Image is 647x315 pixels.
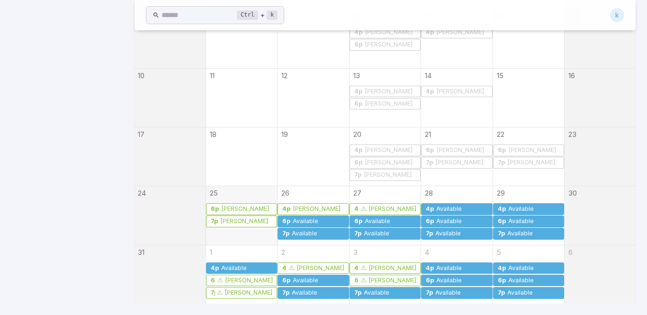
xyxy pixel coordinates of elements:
[493,186,564,245] td: August 29, 2025
[364,29,413,36] div: [PERSON_NAME]
[354,265,359,272] div: 4p
[565,127,636,186] td: August 23, 2025
[206,186,218,198] a: August 25, 2025
[565,9,636,68] td: August 9, 2025
[134,127,206,186] td: August 17, 2025
[497,159,505,166] div: 7p
[350,245,358,258] a: September 3, 2025
[565,245,636,304] td: September 6, 2025
[435,289,461,297] div: Available
[364,218,391,225] div: Available
[497,206,506,213] div: 4p
[425,29,434,36] div: 4p
[354,218,363,225] div: 6p
[210,289,215,297] div: 7p
[278,9,349,68] td: August 5, 2025
[436,88,485,95] div: [PERSON_NAME]
[425,289,433,297] div: 7p
[497,265,506,272] div: 4p
[565,245,573,258] a: September 6, 2025
[354,230,362,237] div: 7p
[282,218,291,225] div: 6p
[291,230,318,237] div: Available
[363,171,412,179] div: [PERSON_NAME]
[350,69,360,81] a: August 13, 2025
[354,147,363,154] div: 4p
[436,29,485,36] div: [PERSON_NAME]
[349,186,421,245] td: August 27, 2025
[508,265,534,272] div: Available
[354,88,363,95] div: 4p
[291,289,318,297] div: Available
[237,9,278,21] div: +
[134,245,144,258] a: August 31, 2025
[221,265,247,272] div: Available
[278,127,349,186] td: August 19, 2025
[206,186,277,245] td: August 25, 2025
[363,289,390,297] div: Available
[206,9,277,68] td: August 4, 2025
[421,69,431,81] a: August 14, 2025
[349,9,421,68] td: August 6, 2025
[507,159,556,166] div: [PERSON_NAME]
[278,186,289,198] a: August 26, 2025
[134,68,206,127] td: August 10, 2025
[354,277,359,284] div: 6p
[354,289,362,297] div: 7p
[497,277,506,284] div: 6p
[206,69,215,81] a: August 11, 2025
[288,265,344,272] div: ⚠ [PERSON_NAME] (credit required)
[278,68,349,127] td: August 12, 2025
[134,9,206,68] td: August 3, 2025
[237,10,258,20] kbd: Ctrl
[206,245,277,304] td: September 1, 2025
[364,41,413,48] div: [PERSON_NAME]
[350,127,361,140] a: August 20, 2025
[565,186,636,245] td: August 30, 2025
[421,245,493,304] td: September 4, 2025
[425,265,434,272] div: 4p
[134,69,144,81] a: August 10, 2025
[421,186,433,198] a: August 28, 2025
[508,218,534,225] div: Available
[364,100,413,108] div: [PERSON_NAME]
[354,41,363,48] div: 6p
[435,159,484,166] div: [PERSON_NAME]
[354,171,362,179] div: 7p
[349,68,421,127] td: August 13, 2025
[134,186,146,198] a: August 24, 2025
[497,289,505,297] div: 7p
[354,29,363,36] div: 4p
[565,69,575,81] a: August 16, 2025
[363,230,390,237] div: Available
[221,206,270,213] div: [PERSON_NAME]
[425,277,434,284] div: 6p
[360,277,416,284] div: ⚠ [PERSON_NAME] (credit required)
[364,159,413,166] div: [PERSON_NAME]
[282,230,290,237] div: 7p
[425,159,433,166] div: 7p
[493,69,503,81] a: August 15, 2025
[436,147,485,154] div: [PERSON_NAME]
[278,127,288,140] a: August 19, 2025
[565,68,636,127] td: August 16, 2025
[360,265,416,272] div: ⚠ [PERSON_NAME] (credit required)
[497,218,506,225] div: 6p
[425,147,434,154] div: 6p
[610,8,624,22] div: k
[493,127,504,140] a: August 22, 2025
[360,206,416,213] div: ⚠ [PERSON_NAME] (credit required)
[278,69,288,81] a: August 12, 2025
[278,245,349,304] td: September 2, 2025
[134,127,144,140] a: August 17, 2025
[220,218,269,225] div: [PERSON_NAME]
[217,277,273,284] div: ⚠ [PERSON_NAME] (credit required)
[436,218,462,225] div: Available
[210,206,219,213] div: 6p
[507,289,533,297] div: Available
[508,206,534,213] div: Available
[508,147,557,154] div: [PERSON_NAME]
[354,159,363,166] div: 6p
[425,88,434,95] div: 4p
[425,230,433,237] div: 7p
